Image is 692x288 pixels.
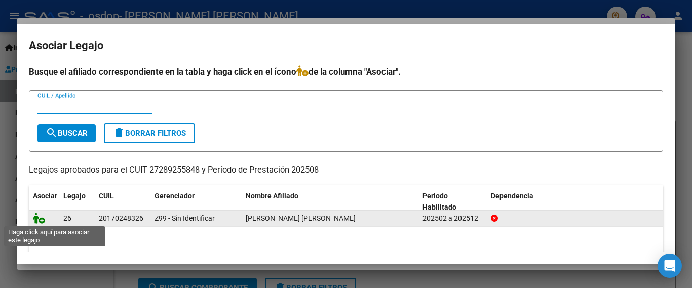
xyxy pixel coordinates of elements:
[99,213,143,224] div: 20170248326
[658,254,682,278] div: Open Intercom Messenger
[29,230,663,256] div: 1 registros
[29,36,663,55] h2: Asociar Legajo
[59,185,95,219] datatable-header-cell: Legajo
[491,192,533,200] span: Dependencia
[29,185,59,219] datatable-header-cell: Asociar
[487,185,664,219] datatable-header-cell: Dependencia
[63,192,86,200] span: Legajo
[33,192,57,200] span: Asociar
[29,65,663,78] h4: Busque el afiliado correspondiente en la tabla y haga click en el ícono de la columna "Asociar".
[246,192,298,200] span: Nombre Afiliado
[242,185,418,219] datatable-header-cell: Nombre Afiliado
[422,192,456,212] span: Periodo Habilitado
[246,214,356,222] span: SILGUERO SILVIO SANTOS
[155,192,195,200] span: Gerenciador
[113,129,186,138] span: Borrar Filtros
[29,164,663,177] p: Legajos aprobados para el CUIT 27289255848 y Período de Prestación 202508
[150,185,242,219] datatable-header-cell: Gerenciador
[422,213,483,224] div: 202502 a 202512
[155,214,215,222] span: Z99 - Sin Identificar
[46,129,88,138] span: Buscar
[113,127,125,139] mat-icon: delete
[104,123,195,143] button: Borrar Filtros
[418,185,487,219] datatable-header-cell: Periodo Habilitado
[95,185,150,219] datatable-header-cell: CUIL
[37,124,96,142] button: Buscar
[63,214,71,222] span: 26
[99,192,114,200] span: CUIL
[46,127,58,139] mat-icon: search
